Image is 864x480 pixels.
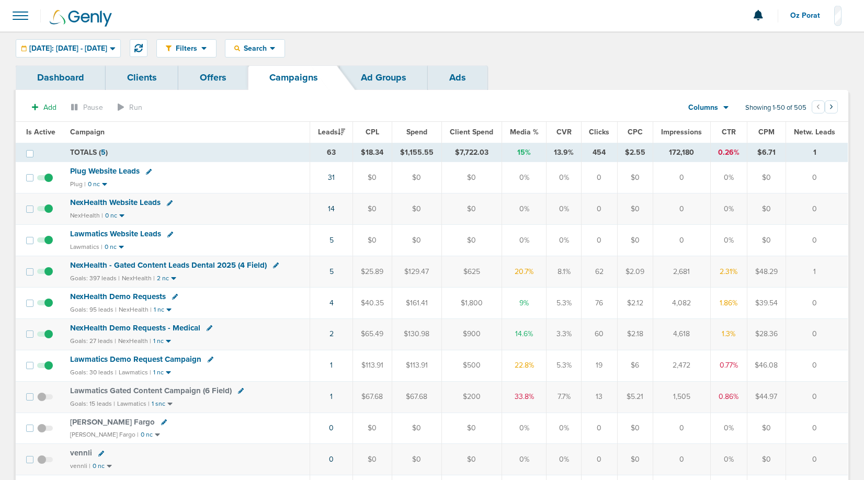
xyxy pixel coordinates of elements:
[366,128,379,136] span: CPL
[589,128,609,136] span: Clicks
[812,102,838,115] ul: Pagination
[582,350,617,381] td: 19
[502,225,546,256] td: 0%
[547,413,582,444] td: 0%
[825,100,838,113] button: Go to next page
[617,193,653,225] td: $0
[547,256,582,288] td: 8.1%
[790,12,827,19] span: Oz Porat
[786,350,848,381] td: 0
[441,381,502,413] td: $200
[330,392,333,401] a: 1
[16,65,106,90] a: Dashboard
[502,444,546,475] td: 0%
[70,369,117,376] small: Goals: 30 leads |
[547,162,582,193] td: 0%
[105,243,117,251] small: 0 nc
[747,318,786,350] td: $28.36
[617,318,653,350] td: $2.18
[786,287,848,318] td: 0
[747,287,786,318] td: $39.54
[747,256,786,288] td: $48.29
[582,381,617,413] td: 13
[653,287,710,318] td: 4,082
[353,225,392,256] td: $0
[710,225,747,256] td: 0%
[653,413,710,444] td: 0
[70,462,90,470] small: vennli |
[70,292,166,301] span: NexHealth Demo Requests
[441,162,502,193] td: $0
[710,162,747,193] td: 0%
[392,193,441,225] td: $0
[106,65,178,90] a: Clients
[710,256,747,288] td: 2.31%
[502,350,546,381] td: 22.8%
[502,162,546,193] td: 0%
[70,275,120,282] small: Goals: 397 leads |
[786,413,848,444] td: 0
[653,256,710,288] td: 2,681
[441,444,502,475] td: $0
[617,162,653,193] td: $0
[248,65,339,90] a: Campaigns
[353,162,392,193] td: $0
[392,444,441,475] td: $0
[628,128,643,136] span: CPC
[392,143,441,162] td: $1,155.55
[328,173,335,182] a: 31
[747,413,786,444] td: $0
[88,180,100,188] small: 0 nc
[582,287,617,318] td: 76
[70,355,201,364] span: Lawmatics Demo Request Campaign
[747,143,786,162] td: $6.71
[653,162,710,193] td: 0
[441,413,502,444] td: $0
[582,225,617,256] td: 0
[70,212,103,219] small: NexHealth |
[547,350,582,381] td: 5.3%
[70,431,139,438] small: [PERSON_NAME] Fargo |
[310,143,353,162] td: 63
[582,256,617,288] td: 62
[786,318,848,350] td: 0
[441,350,502,381] td: $500
[105,212,117,220] small: 0 nc
[502,193,546,225] td: 0%
[441,287,502,318] td: $1,800
[70,229,161,238] span: Lawmatics Website Leads
[710,381,747,413] td: 0.86%
[786,143,848,162] td: 1
[353,193,392,225] td: $0
[26,128,55,136] span: Is Active
[329,455,334,464] a: 0
[153,369,164,376] small: 1 nc
[653,444,710,475] td: 0
[441,143,502,162] td: $7,722.03
[339,65,428,90] a: Ad Groups
[617,256,653,288] td: $2.09
[70,243,103,250] small: Lawmatics |
[747,162,786,193] td: $0
[329,424,334,432] a: 0
[502,287,546,318] td: 9%
[70,400,115,408] small: Goals: 15 leads |
[786,162,848,193] td: 0
[653,318,710,350] td: 4,618
[617,143,653,162] td: $2.55
[392,287,441,318] td: $161.41
[43,103,56,112] span: Add
[353,287,392,318] td: $40.35
[117,400,150,407] small: Lawmatics |
[101,148,106,157] span: 5
[392,225,441,256] td: $0
[794,128,835,136] span: Netw. Leads
[329,329,334,338] a: 2
[502,318,546,350] td: 14.6%
[392,350,441,381] td: $113.91
[747,350,786,381] td: $46.08
[582,444,617,475] td: 0
[502,381,546,413] td: 33.8%
[547,318,582,350] td: 3.3%
[70,198,161,207] span: NexHealth Website Leads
